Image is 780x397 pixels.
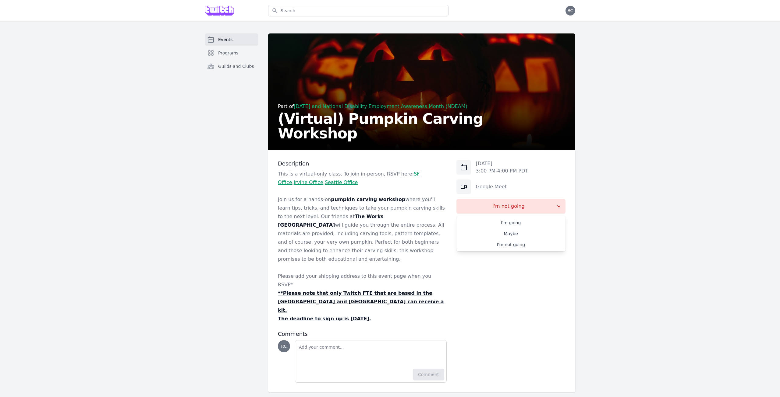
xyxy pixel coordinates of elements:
span: Programs [218,50,238,56]
nav: Sidebar [205,33,258,82]
a: I'm not going [456,239,565,250]
span: Guilds and Clubs [218,63,254,69]
span: I'm not going [461,203,556,210]
button: I'm not going [456,199,565,214]
button: Comment [413,369,444,380]
button: RC [565,6,575,16]
a: Maybe [456,228,565,239]
div: I'm not going [456,216,565,251]
strong: pumpkin carving workshop [331,197,405,202]
input: Search [268,5,448,16]
a: Seattle Office [325,179,358,185]
a: Events [205,33,258,46]
a: I'm going [456,217,565,228]
u: **Please note that only Twitch FTE that are based in the [GEOGRAPHIC_DATA] and [GEOGRAPHIC_DATA] ... [278,290,444,313]
a: Programs [205,47,258,59]
p: [DATE] [476,160,528,167]
p: Join us for a hands-on where you'll learn tips, tricks, and techniques to take your pumpkin carvi... [278,195,447,263]
a: [DATE] and National Disability Employment Awareness Month (NDEAM) [294,103,467,109]
div: Part of [278,103,565,110]
a: Guilds and Clubs [205,60,258,72]
p: This is a virtual-only class. To join in-person, RSVP here: , , [278,170,447,187]
a: Google Meet [476,184,507,190]
h3: Comments [278,330,447,338]
h3: Description [278,160,447,167]
span: RC [568,9,573,13]
img: Grove [205,6,234,16]
span: RC [281,344,287,348]
a: Irvine Office [294,179,323,185]
p: 3:00 PM - 4:00 PM PDT [476,167,528,175]
h2: (Virtual) Pumpkin Carving Workshop [278,111,565,141]
u: The deadline to sign up is [DATE]. [278,316,371,322]
span: Events [218,37,232,43]
p: Please add your shipping address to this event page when you RSVP*. [278,272,447,289]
